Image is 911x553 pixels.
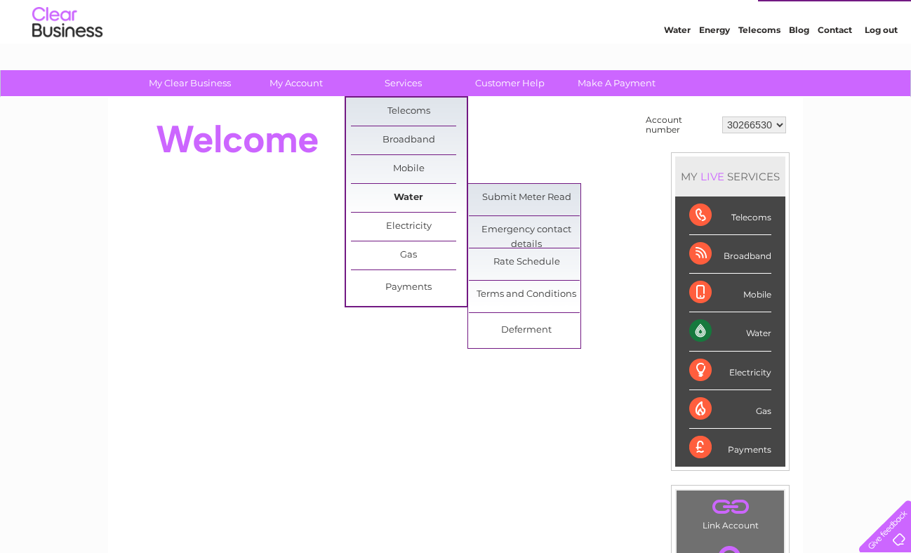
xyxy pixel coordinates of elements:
[789,60,809,70] a: Blog
[351,155,467,183] a: Mobile
[239,70,354,96] a: My Account
[689,312,771,351] div: Water
[865,60,898,70] a: Log out
[32,36,103,79] img: logo.png
[345,70,461,96] a: Services
[351,126,467,154] a: Broadband
[469,184,585,212] a: Submit Meter Read
[689,390,771,429] div: Gas
[698,170,727,183] div: LIVE
[351,274,467,302] a: Payments
[738,60,780,70] a: Telecoms
[125,8,788,68] div: Clear Business is a trading name of Verastar Limited (registered in [GEOGRAPHIC_DATA] No. 3667643...
[351,98,467,126] a: Telecoms
[351,184,467,212] a: Water
[689,196,771,235] div: Telecoms
[559,70,674,96] a: Make A Payment
[818,60,852,70] a: Contact
[646,7,743,25] a: 0333 014 3131
[469,317,585,345] a: Deferment
[469,216,585,244] a: Emergency contact details
[689,352,771,390] div: Electricity
[469,281,585,309] a: Terms and Conditions
[664,60,691,70] a: Water
[351,213,467,241] a: Electricity
[351,241,467,269] a: Gas
[689,274,771,312] div: Mobile
[676,490,785,534] td: Link Account
[469,248,585,276] a: Rate Schedule
[689,235,771,274] div: Broadband
[642,112,719,138] td: Account number
[452,70,568,96] a: Customer Help
[699,60,730,70] a: Energy
[675,156,785,196] div: MY SERVICES
[689,429,771,467] div: Payments
[132,70,248,96] a: My Clear Business
[680,494,780,519] a: .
